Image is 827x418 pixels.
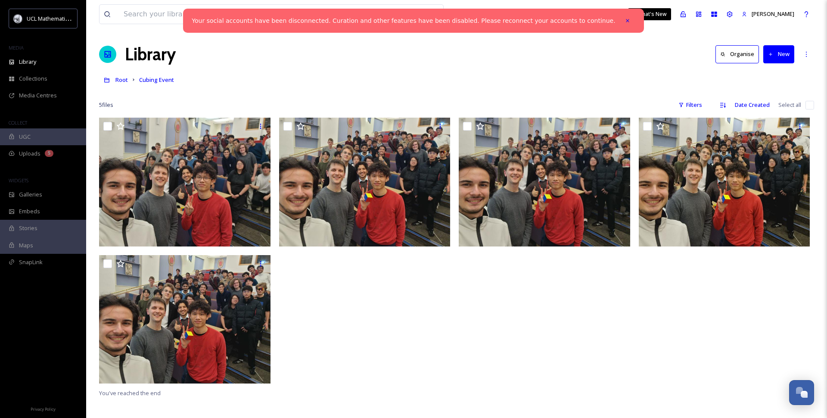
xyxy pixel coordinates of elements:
[192,16,615,25] a: Your social accounts have been disconnected. Curation and other features have been disabled. Plea...
[119,5,342,24] input: Search your library
[14,14,22,23] img: ADM%20logo%20png.png
[737,6,799,22] a: [PERSON_NAME]
[731,97,774,113] div: Date Created
[19,75,47,83] span: Collections
[19,58,36,66] span: Library
[9,44,24,51] span: MEDIA
[763,45,794,63] button: New
[9,177,28,184] span: WIDGETS
[115,75,128,85] a: Root
[19,133,31,141] span: UGC
[99,389,161,397] span: You've reached the end
[459,118,630,246] img: ext_1738193310.674244_mira.kovalchuk.22@ucl.ac.uk-IMG-20241119-WA0014.jpg
[27,14,90,22] span: UCL Mathematics Society
[639,118,810,246] img: ext_1738193309.575524_mira.kovalchuk.22@ucl.ac.uk-IMG-20241119-WA0013.jpg
[789,380,814,405] button: Open Chat
[19,241,33,250] span: Maps
[99,101,113,109] span: 5 file s
[715,45,763,63] a: Organise
[752,10,794,18] span: [PERSON_NAME]
[715,45,759,63] button: Organise
[31,406,56,412] span: Privacy Policy
[19,150,40,158] span: Uploads
[19,190,42,199] span: Galleries
[19,224,37,232] span: Stories
[45,150,53,157] div: 5
[19,91,57,100] span: Media Centres
[674,97,706,113] div: Filters
[19,207,40,215] span: Embeds
[19,258,43,266] span: SnapLink
[279,118,451,246] img: ext_1738193310.5106_mira.kovalchuk.22@ucl.ac.uk-IMG-20241119-WA0015.jpg
[125,41,176,67] a: Library
[115,76,128,84] span: Root
[99,255,270,384] img: ext_1738193309.445897_mira.kovalchuk.22@ucl.ac.uk-IMG-20241119-WA0012.jpg
[778,101,801,109] span: Select all
[389,6,439,22] a: View all files
[139,76,174,84] span: Cubing Event
[31,403,56,414] a: Privacy Policy
[628,8,671,20] a: What's New
[9,119,27,126] span: COLLECT
[139,75,174,85] a: Cubing Event
[99,118,270,246] img: ext_1738193310.602872_mira.kovalchuk.22@ucl.ac.uk-IMG-20241119-WA0016.jpg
